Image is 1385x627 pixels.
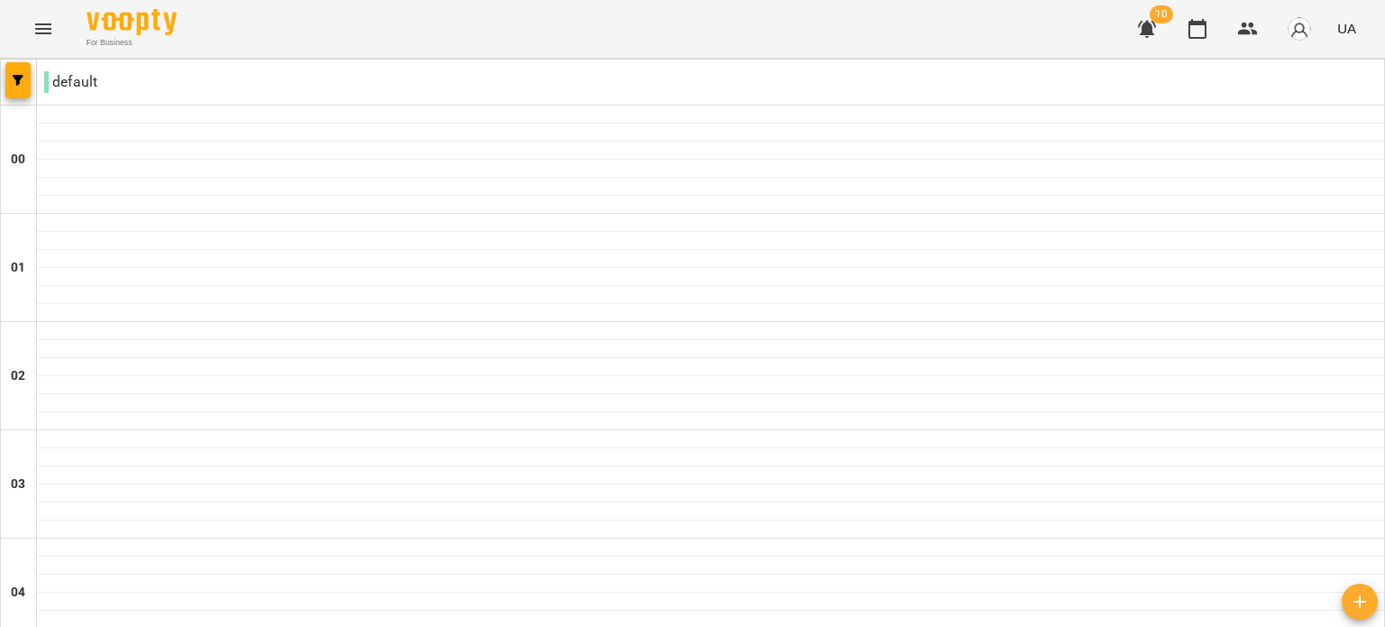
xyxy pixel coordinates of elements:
h6: 03 [11,475,25,494]
button: UA [1330,12,1363,45]
span: UA [1337,19,1356,38]
button: Menu [22,7,65,51]
h6: 02 [11,366,25,386]
button: Створити урок [1342,584,1378,620]
h6: 01 [11,258,25,278]
img: avatar_s.png [1287,16,1312,41]
span: 10 [1150,5,1173,23]
h6: 04 [11,583,25,603]
p: default [44,71,97,93]
h6: 00 [11,150,25,170]
span: For Business [87,37,177,49]
img: Voopty Logo [87,9,177,35]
